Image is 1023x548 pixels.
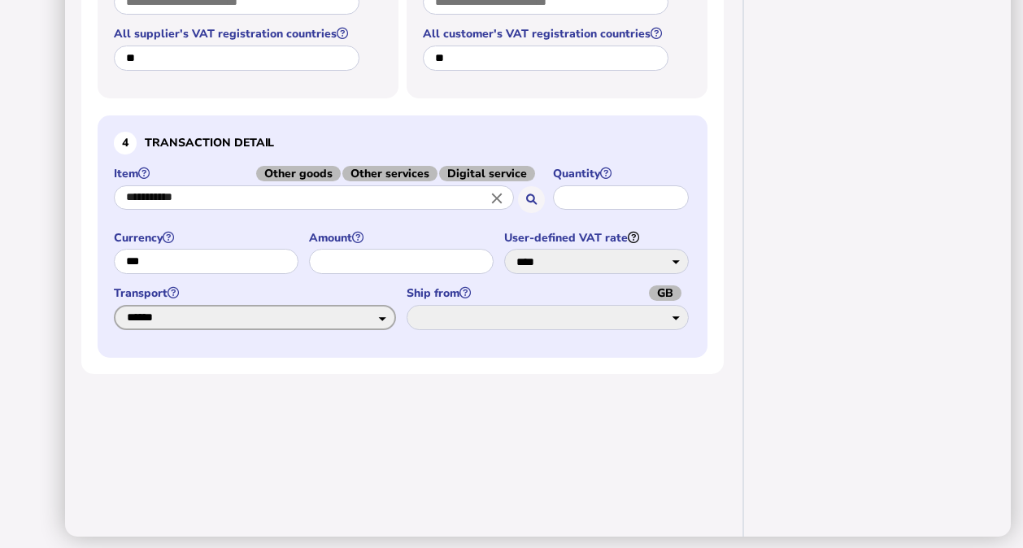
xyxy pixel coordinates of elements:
h3: Transaction detail [114,132,691,154]
i: Close [488,189,506,207]
span: Other goods [256,166,341,181]
label: All supplier's VAT registration countries [114,26,362,41]
label: Transport [114,285,398,301]
label: Quantity [553,166,691,181]
span: Digital service [439,166,535,181]
label: Amount [309,230,496,246]
button: Search for an item by HS code or use natural language description [518,186,545,213]
label: Ship from [407,285,691,301]
span: GB [649,285,681,301]
label: All customer's VAT registration countries [423,26,671,41]
label: Currency [114,230,301,246]
label: User-defined VAT rate [504,230,691,246]
div: 4 [114,132,137,154]
span: Other services [342,166,437,181]
label: Item [114,166,545,181]
section: Define the item, and answer additional questions [98,115,707,358]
